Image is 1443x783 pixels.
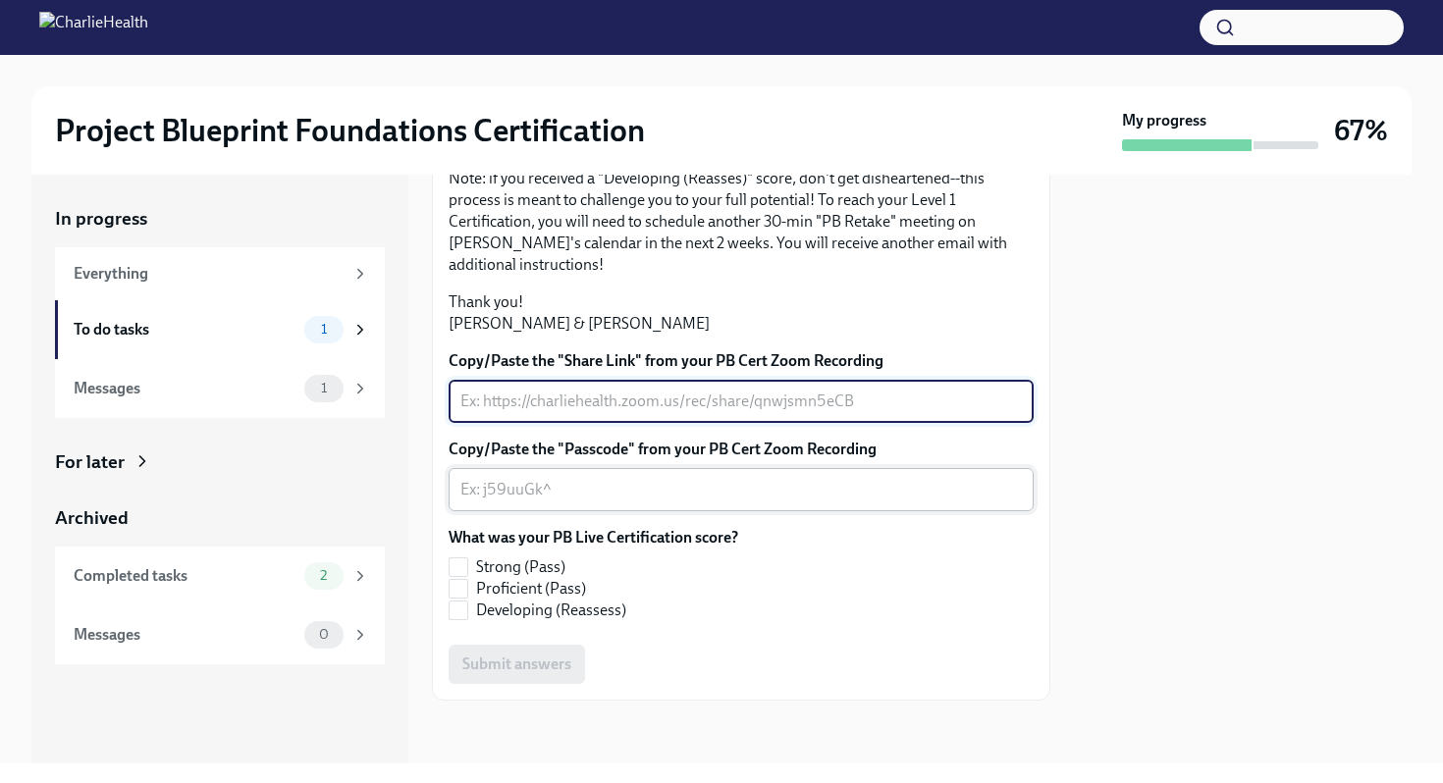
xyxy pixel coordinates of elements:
h3: 67% [1334,113,1388,148]
a: To do tasks1 [55,300,385,359]
a: Everything [55,247,385,300]
label: Copy/Paste the "Passcode" from your PB Cert Zoom Recording [449,439,1034,460]
img: CharlieHealth [39,12,148,43]
a: Messages0 [55,605,385,664]
div: For later [55,449,125,475]
span: 0 [307,627,341,642]
div: Completed tasks [74,565,296,587]
a: Completed tasks2 [55,547,385,605]
a: Archived [55,505,385,531]
span: Proficient (Pass) [476,578,586,600]
label: Copy/Paste the "Share Link" from your PB Cert Zoom Recording [449,350,1034,372]
h2: Project Blueprint Foundations Certification [55,111,645,150]
div: To do tasks [74,319,296,340]
a: For later [55,449,385,475]
div: Messages [74,378,296,399]
span: 1 [309,381,339,395]
div: Everything [74,263,344,285]
span: 1 [309,322,339,337]
label: What was your PB Live Certification score? [449,527,738,548]
span: Strong (Pass) [476,556,565,578]
a: Messages1 [55,359,385,418]
a: In progress [55,206,385,232]
div: Messages [74,624,296,646]
span: Developing (Reassess) [476,600,626,621]
span: 2 [308,568,339,583]
p: Thank you! [PERSON_NAME] & [PERSON_NAME] [449,291,1034,335]
p: Note: if you received a "Developing (Reasses)" score, don't get disheartened--this process is mea... [449,168,1034,276]
strong: My progress [1122,110,1206,131]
